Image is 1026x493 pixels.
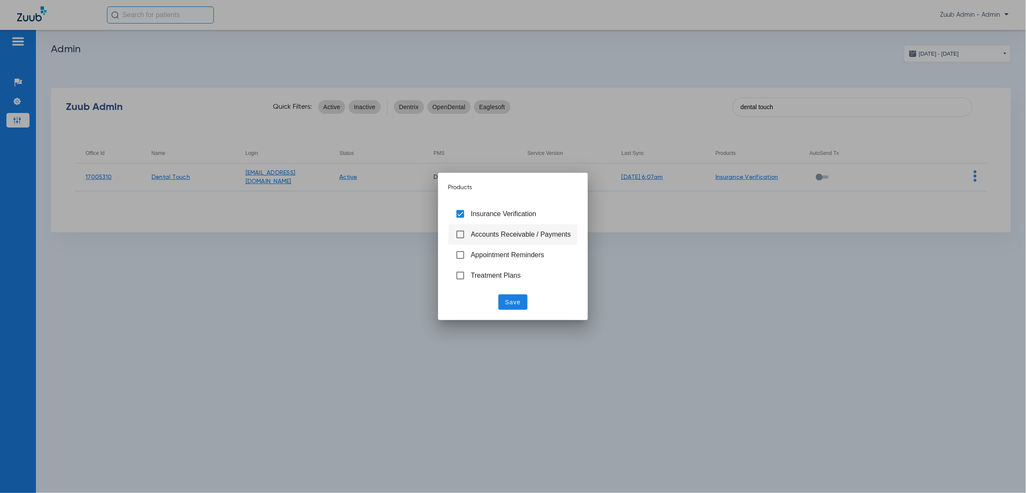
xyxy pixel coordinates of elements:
span: Insurance Verification [471,210,537,217]
div: Products [448,183,578,192]
iframe: Chat Widget [983,452,1026,493]
button: Save [498,294,528,310]
span: Accounts Receivable / Payments [471,231,571,238]
span: Save [505,298,521,306]
span: Appointment Reminders [471,251,545,258]
span: Treatment Plans [471,272,521,279]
